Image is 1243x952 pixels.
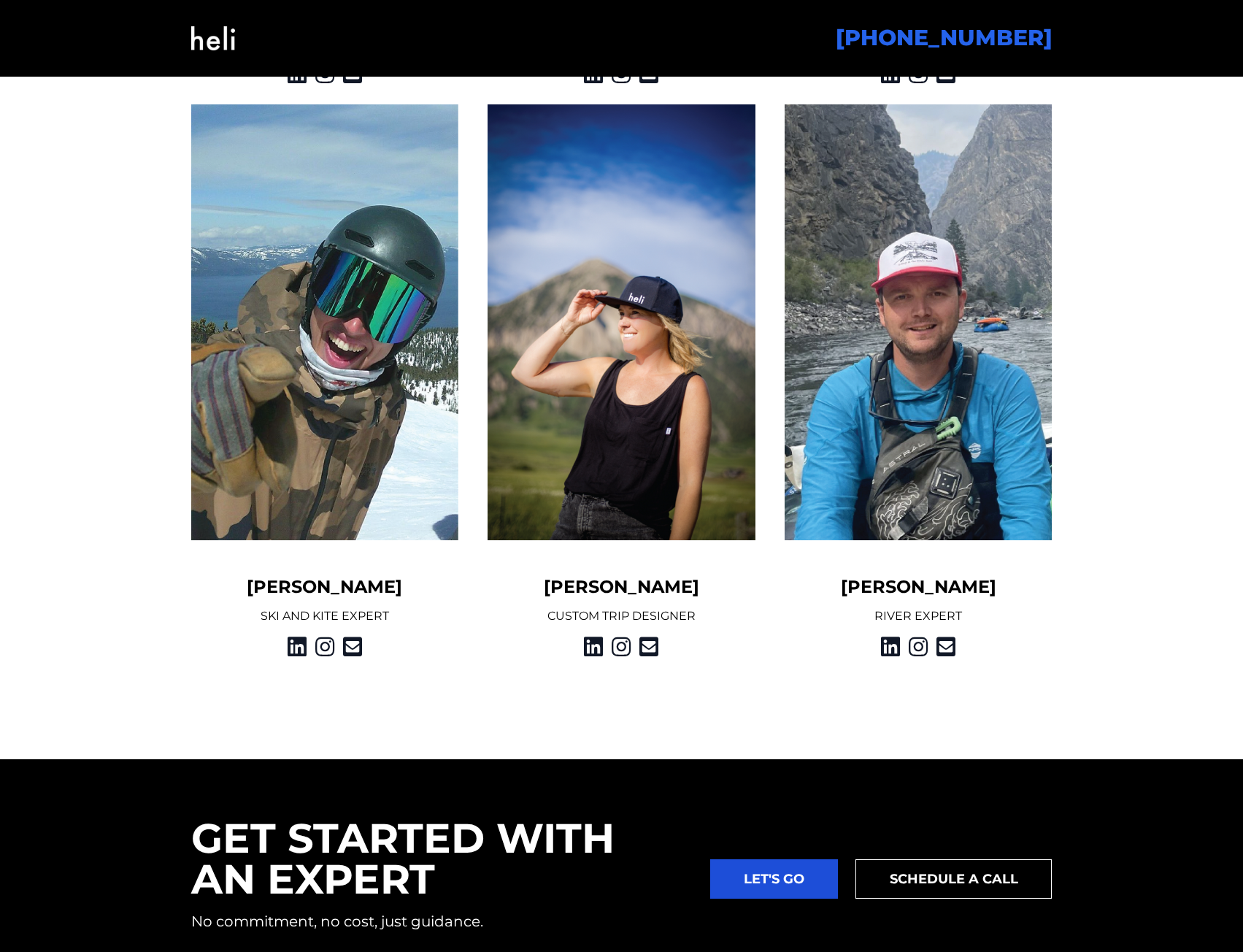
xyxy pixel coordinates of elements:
p: CUSTOM TRIP DESIGNER [488,607,755,625]
img: 2cb1bcc0-e204-4b5e-a9d0-9089c9eaa37b.png [785,104,1052,541]
p: RIVER EXPERT [785,607,1052,625]
p: SKI AND KITE EXPERT [191,607,459,625]
h5: [PERSON_NAME] [785,575,1052,599]
h5: [PERSON_NAME] [488,575,755,599]
img: c446dc65-d492-4dd3-be1b-6849a4773f8e.jpg [488,104,755,541]
a: SCHEDULE A CALL [855,859,1052,899]
img: 43c7246b-7cd7-48d3-b1cc-f74eb04c6da1.png [191,104,459,541]
h5: [PERSON_NAME] [191,575,459,599]
a: LET'S GO [710,859,838,899]
p: No commitment, no cost, just guidance. [191,911,682,932]
h2: GET STARTED WITH AN EXPERT [191,818,682,899]
a: [PHONE_NUMBER] [836,24,1052,51]
img: Heli OS Logo [191,9,235,68]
